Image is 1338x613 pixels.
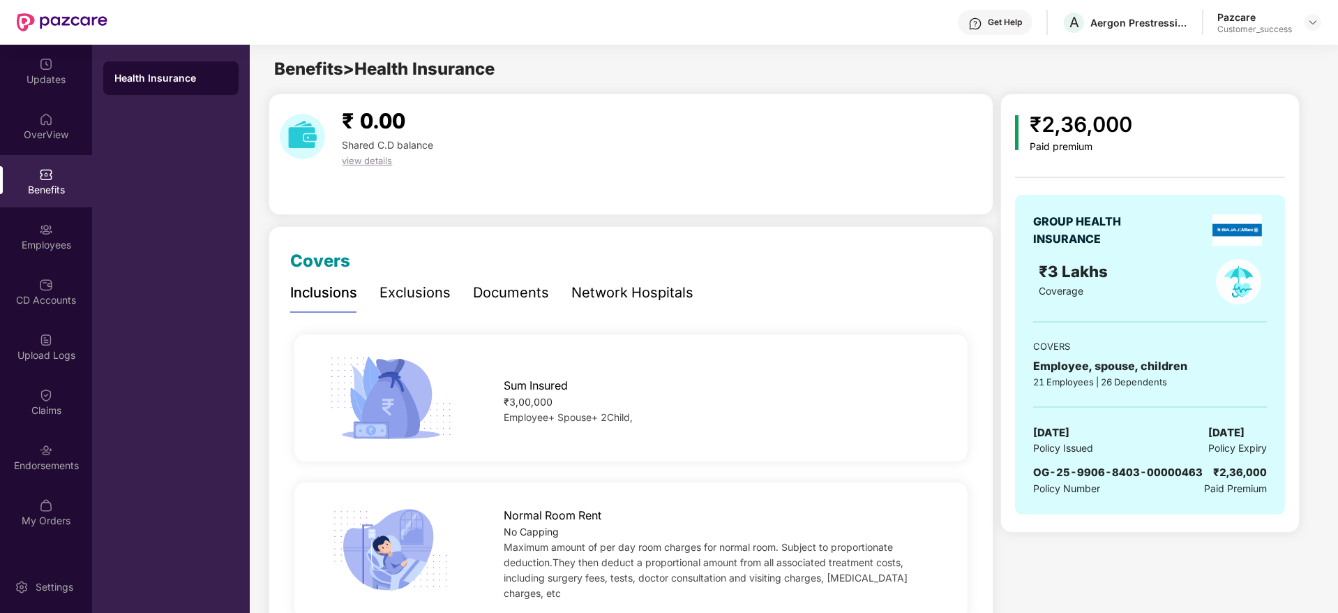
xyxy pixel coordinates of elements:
div: Documents [473,282,549,304]
span: OG-25-9906-8403-00000463 [1033,466,1203,479]
img: icon [324,352,456,444]
span: Sum Insured [504,377,568,394]
span: view details [342,155,392,166]
img: policyIcon [1216,259,1261,304]
img: New Pazcare Logo [17,13,107,31]
div: 21 Employees | 26 Dependents [1033,375,1267,389]
div: Customer_success [1217,24,1292,35]
img: icon [324,504,456,596]
img: insurerLogo [1212,214,1262,246]
img: svg+xml;base64,PHN2ZyBpZD0iQmVuZWZpdHMiIHhtbG5zPSJodHRwOi8vd3d3LnczLm9yZy8yMDAwL3N2ZyIgd2lkdGg9Ij... [39,168,53,182]
div: ₹2,36,000 [1030,108,1132,141]
img: svg+xml;base64,PHN2ZyBpZD0iQ0RfQWNjb3VudHMiIGRhdGEtbmFtZT0iQ0QgQWNjb3VudHMiIHhtbG5zPSJodHRwOi8vd3... [39,278,53,292]
div: Pazcare [1217,10,1292,24]
span: Policy Number [1033,482,1100,494]
span: Benefits > Health Insurance [274,59,495,79]
img: icon [1015,115,1018,150]
span: [DATE] [1208,424,1245,441]
img: svg+xml;base64,PHN2ZyBpZD0iSG9tZSIgeG1sbnM9Imh0dHA6Ly93d3cudzMub3JnLzIwMDAvc3ZnIiB3aWR0aD0iMjAiIG... [39,112,53,126]
span: Normal Room Rent [504,507,601,524]
img: download [280,114,325,159]
div: Employee, spouse, children [1033,357,1267,375]
div: Network Hospitals [571,282,693,304]
span: [DATE] [1033,424,1069,441]
span: Coverage [1039,285,1083,297]
div: Health Insurance [114,71,227,85]
div: Get Help [988,17,1022,28]
img: svg+xml;base64,PHN2ZyBpZD0iVXBsb2FkX0xvZ3MiIGRhdGEtbmFtZT0iVXBsb2FkIExvZ3MiIHhtbG5zPSJodHRwOi8vd3... [39,333,53,347]
div: ₹3,00,000 [504,394,938,410]
span: Covers [290,251,350,271]
div: No Capping [504,524,938,540]
div: Aergon Prestressing systems private limited [1090,16,1188,29]
div: Exclusions [379,282,451,304]
img: svg+xml;base64,PHN2ZyBpZD0iQ2xhaW0iIHhtbG5zPSJodHRwOi8vd3d3LnczLm9yZy8yMDAwL3N2ZyIgd2lkdGg9IjIwIi... [39,388,53,402]
span: Policy Expiry [1208,441,1267,456]
div: COVERS [1033,339,1267,353]
span: Shared C.D balance [342,139,433,151]
div: GROUP HEALTH INSURANCE [1033,213,1155,248]
img: svg+xml;base64,PHN2ZyBpZD0iU2V0dGluZy0yMHgyMCIgeG1sbnM9Imh0dHA6Ly93d3cudzMub3JnLzIwMDAvc3ZnIiB3aW... [15,580,29,594]
div: Inclusions [290,282,357,304]
span: Maximum amount of per day room charges for normal room. Subject to proportionate deduction.They t... [504,541,908,599]
div: ₹2,36,000 [1213,464,1267,481]
img: svg+xml;base64,PHN2ZyBpZD0iRW1wbG95ZWVzIiB4bWxucz0iaHR0cDovL3d3dy53My5vcmcvMjAwMC9zdmciIHdpZHRoPS... [39,223,53,237]
div: Settings [31,580,77,594]
span: Paid Premium [1204,481,1267,496]
span: A [1069,14,1079,31]
span: ₹ 0.00 [342,108,405,133]
div: Paid premium [1030,141,1132,153]
img: svg+xml;base64,PHN2ZyBpZD0iTXlfT3JkZXJzIiBkYXRhLW5hbWU9Ik15IE9yZGVycyIgeG1sbnM9Imh0dHA6Ly93d3cudz... [39,498,53,512]
span: ₹3 Lakhs [1039,262,1112,281]
span: Policy Issued [1033,441,1093,456]
img: svg+xml;base64,PHN2ZyBpZD0iSGVscC0zMngzMiIgeG1sbnM9Imh0dHA6Ly93d3cudzMub3JnLzIwMDAvc3ZnIiB3aWR0aD... [968,17,982,31]
img: svg+xml;base64,PHN2ZyBpZD0iRHJvcGRvd24tMzJ4MzIiIHhtbG5zPSJodHRwOi8vd3d3LnczLm9yZy8yMDAwL3N2ZyIgd2... [1307,17,1318,28]
img: svg+xml;base64,PHN2ZyBpZD0iRW5kb3JzZW1lbnRzIiB4bWxucz0iaHR0cDovL3d3dy53My5vcmcvMjAwMC9zdmciIHdpZH... [39,443,53,457]
span: Employee+ Spouse+ 2Child, [504,411,633,423]
img: svg+xml;base64,PHN2ZyBpZD0iVXBkYXRlZCIgeG1sbnM9Imh0dHA6Ly93d3cudzMub3JnLzIwMDAvc3ZnIiB3aWR0aD0iMj... [39,57,53,71]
